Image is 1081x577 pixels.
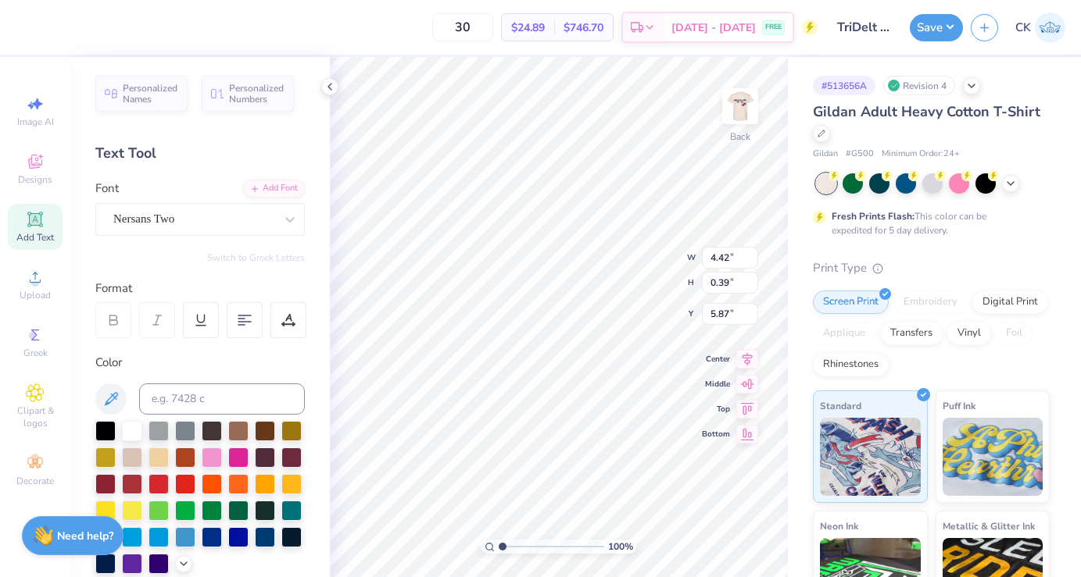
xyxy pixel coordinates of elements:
[947,322,991,345] div: Vinyl
[671,20,756,36] span: [DATE] - [DATE]
[883,76,955,95] div: Revision 4
[846,148,874,161] span: # G500
[813,290,889,314] div: Screen Print
[820,397,861,414] span: Standard
[943,397,975,414] span: Puff Ink
[813,353,889,376] div: Rhinestones
[95,143,305,164] div: Text Tool
[139,383,305,415] input: e.g. 7428 c
[702,404,730,415] span: Top
[910,14,963,41] button: Save
[207,251,305,264] button: Switch to Greek Letters
[229,83,285,105] span: Personalized Numbers
[95,280,306,297] div: Format
[95,180,119,198] label: Font
[702,354,730,365] span: Center
[17,116,54,128] span: Image AI
[243,180,305,198] div: Add Font
[1015,19,1031,37] span: CK
[95,354,305,372] div: Color
[511,20,545,36] span: $24.89
[123,83,178,105] span: Personalized Names
[730,130,750,144] div: Back
[8,404,63,429] span: Clipart & logos
[564,20,603,36] span: $746.70
[820,518,858,534] span: Neon Ink
[432,13,493,41] input: – –
[1035,12,1065,43] img: Chris Kolbas
[813,76,875,95] div: # 513656A
[20,289,51,301] span: Upload
[825,12,902,43] input: Untitled Design
[16,231,54,244] span: Add Text
[893,290,968,314] div: Embroidery
[943,518,1035,534] span: Metallic & Glitter Ink
[813,148,838,161] span: Gildan
[702,379,730,390] span: Middle
[880,322,943,345] div: Transfers
[832,209,1024,237] div: This color can be expedited for 5 day delivery.
[882,148,960,161] span: Minimum Order: 24 +
[820,418,921,496] img: Standard
[725,91,756,122] img: Back
[765,22,782,33] span: FREE
[16,475,54,487] span: Decorate
[943,418,1043,496] img: Puff Ink
[813,102,1040,121] span: Gildan Adult Heavy Cotton T-Shirt
[996,322,1033,345] div: Foil
[608,540,633,554] span: 100 %
[18,173,52,186] span: Designs
[813,259,1050,277] div: Print Type
[832,210,915,223] strong: Fresh Prints Flash:
[23,347,48,359] span: Greek
[813,322,875,345] div: Applique
[972,290,1048,314] div: Digital Print
[1015,12,1065,43] a: CK
[702,429,730,440] span: Bottom
[57,529,113,543] strong: Need help?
